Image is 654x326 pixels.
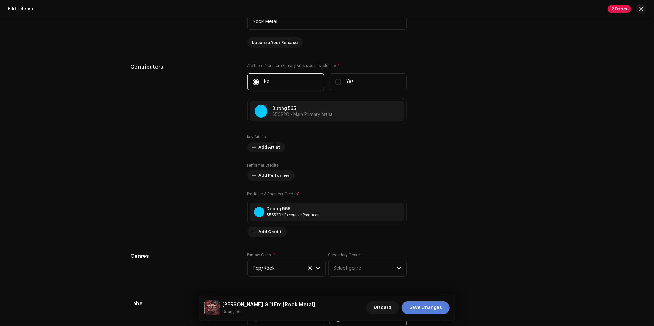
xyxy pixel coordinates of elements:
p: Dương 565 [273,105,333,112]
div: dropdown trigger [316,260,320,276]
p: Yes [347,78,354,85]
small: Thương Gửi Em [Rock Metal] [222,308,315,315]
label: Are there 4 or more Primary Artists on this release? [247,63,407,68]
span: Select genre [334,260,397,276]
label: Secondary Genre [328,252,360,257]
div: Executive Producer [267,212,319,217]
label: Key Artists [247,134,266,140]
span: 856520 • Main Primary Artist [273,112,333,117]
img: 56852627-b94d-4bc3-a6c8-4e6e10b9cf4b [204,300,220,315]
label: Primary Genre [247,252,276,257]
button: Add Credit [247,227,287,237]
button: Save Changes [402,301,450,314]
h5: Genres [130,252,237,260]
button: Localize Your Release [247,37,303,48]
h5: Thương Gửi Em [Rock Metal] [222,301,315,308]
input: e.g. Live, Remix, Remastered [247,13,407,30]
h5: Label [130,300,237,307]
button: Discard [366,301,399,314]
span: Discard [374,301,391,314]
p: No [264,78,270,85]
div: dropdown trigger [397,260,401,276]
span: Add Artist [259,141,280,154]
span: Pop/Rock [253,260,316,276]
small: Producer & Engineer Credits [247,192,298,196]
h5: Contributors [130,63,237,71]
label: Performer Credits [247,163,279,168]
span: Localize Your Release [252,36,298,49]
span: Add Performer [259,169,290,182]
button: Add Performer [247,170,295,181]
button: Add Artist [247,142,285,152]
span: Save Changes [409,301,442,314]
span: Add Credit [259,225,282,238]
div: Dương 565 [267,207,319,212]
